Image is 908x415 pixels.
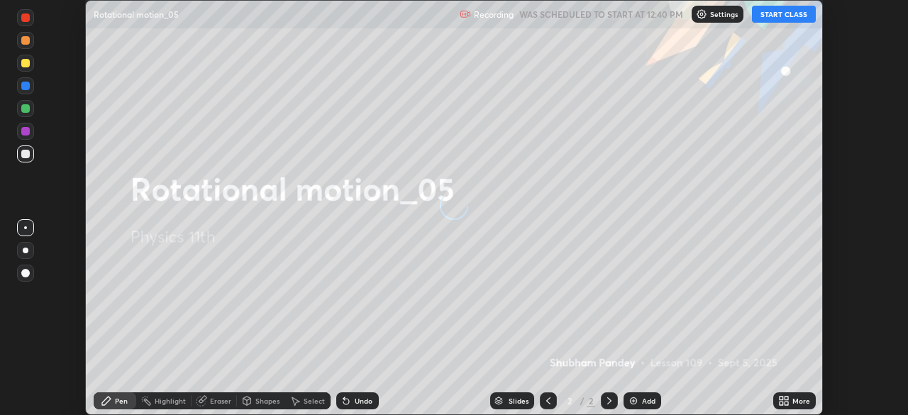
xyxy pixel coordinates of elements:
button: START CLASS [752,6,816,23]
div: Select [304,397,325,404]
div: / [580,397,584,405]
div: Pen [115,397,128,404]
img: class-settings-icons [696,9,707,20]
div: Highlight [155,397,186,404]
div: Slides [509,397,528,404]
p: Settings [710,11,738,18]
div: Undo [355,397,372,404]
div: Shapes [255,397,279,404]
p: Recording [474,9,514,20]
h5: WAS SCHEDULED TO START AT 12:40 PM [519,8,683,21]
div: Eraser [210,397,231,404]
div: 2 [587,394,595,407]
div: More [792,397,810,404]
div: 2 [563,397,577,405]
img: recording.375f2c34.svg [460,9,471,20]
div: Add [642,397,655,404]
p: Rotational motion_05 [94,9,179,20]
img: add-slide-button [628,395,639,406]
